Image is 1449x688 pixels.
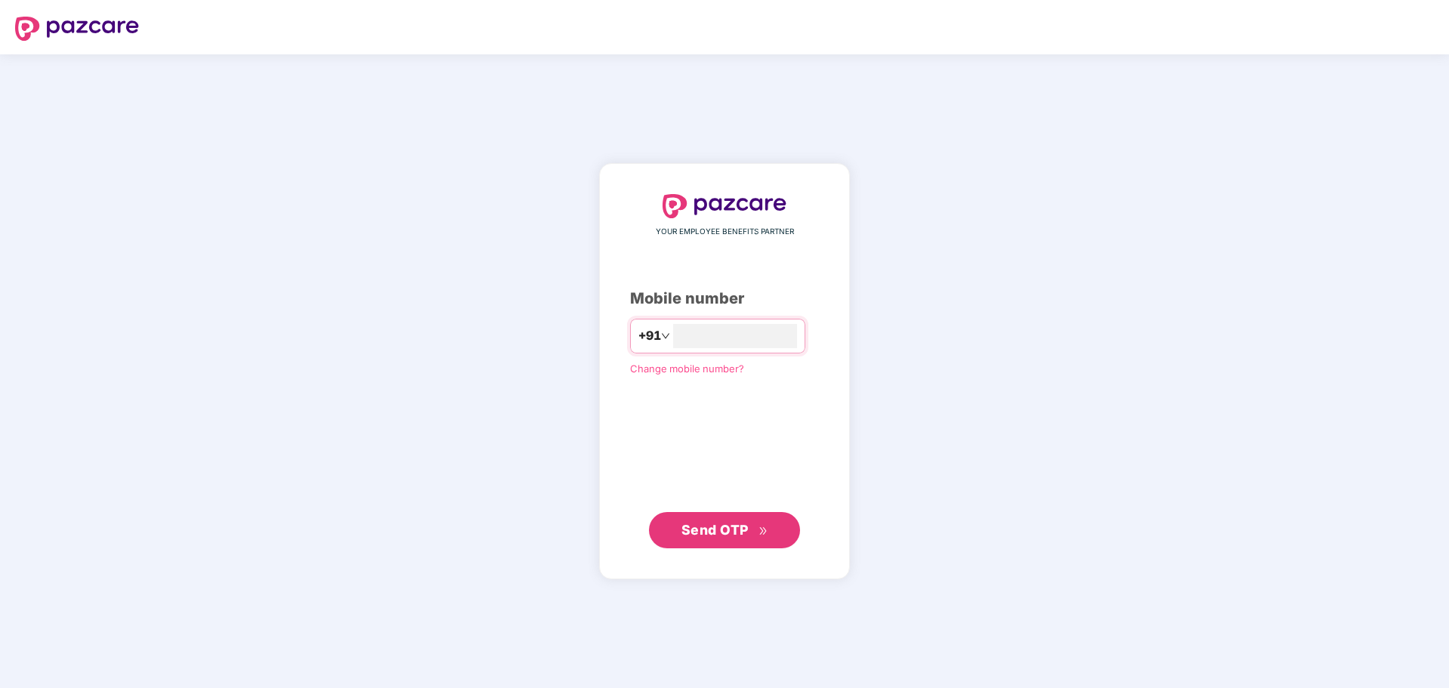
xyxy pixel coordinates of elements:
[661,332,670,341] span: down
[663,194,786,218] img: logo
[630,363,744,375] a: Change mobile number?
[638,326,661,345] span: +91
[656,226,794,238] span: YOUR EMPLOYEE BENEFITS PARTNER
[681,522,749,538] span: Send OTP
[630,287,819,310] div: Mobile number
[758,526,768,536] span: double-right
[649,512,800,548] button: Send OTPdouble-right
[15,17,139,41] img: logo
